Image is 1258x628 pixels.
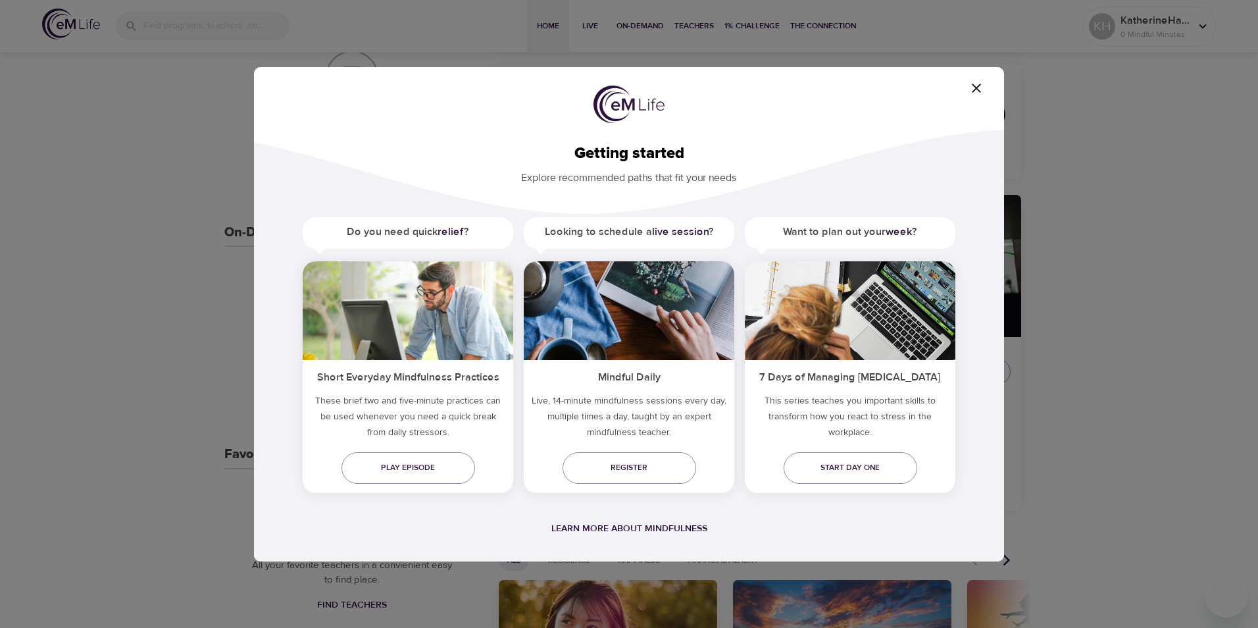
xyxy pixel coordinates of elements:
[745,217,955,247] h5: Want to plan out your ?
[303,393,513,446] h5: These brief two and five-minute practices can be used whenever you need a quick break from daily ...
[524,360,734,392] h5: Mindful Daily
[303,360,513,392] h5: Short Everyday Mindfulness Practices
[303,217,513,247] h5: Do you need quick ?
[275,163,983,186] p: Explore recommended paths that fit your needs
[524,217,734,247] h5: Looking to schedule a ?
[652,225,709,238] a: live session
[524,393,734,446] p: Live, 14-minute mindfulness sessions every day, multiple times a day, taught by an expert mindful...
[551,523,707,535] a: Learn more about mindfulness
[593,86,665,124] img: logo
[784,452,917,484] a: Start day one
[303,261,513,360] img: ims
[886,225,912,238] a: week
[275,144,983,163] h2: Getting started
[563,452,696,484] a: Register
[794,461,907,475] span: Start day one
[341,452,475,484] a: Play episode
[524,261,734,360] img: ims
[745,261,955,360] img: ims
[438,225,464,238] a: relief
[745,393,955,446] p: This series teaches you important skills to transform how you react to stress in the workplace.
[745,360,955,392] h5: 7 Days of Managing [MEDICAL_DATA]
[573,461,686,475] span: Register
[352,461,465,475] span: Play episode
